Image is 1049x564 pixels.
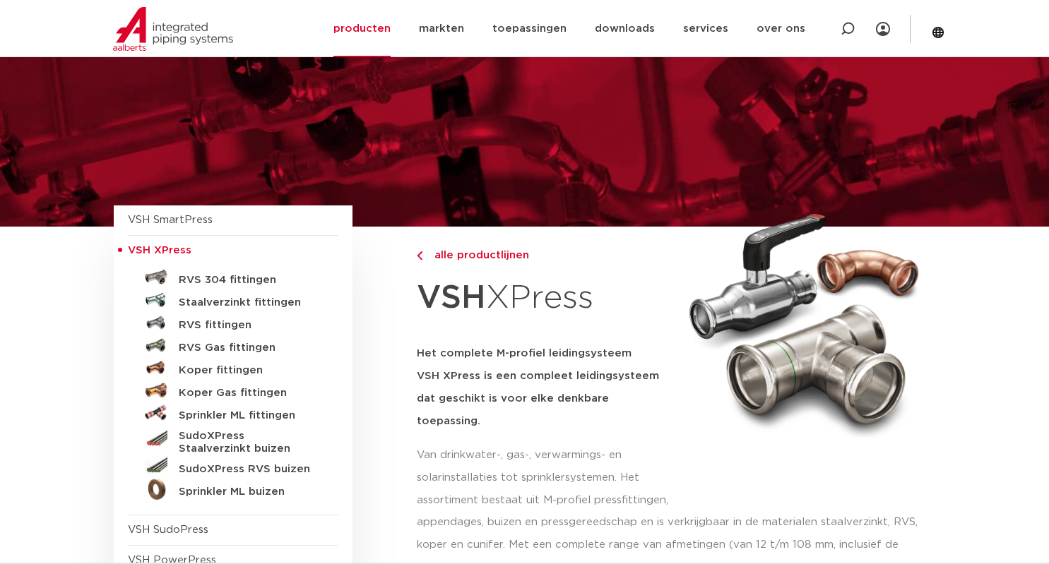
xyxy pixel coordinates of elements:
[128,524,208,535] a: VSH SudoPress
[179,342,319,354] h5: RVS Gas fittingen
[128,478,338,500] a: Sprinkler ML buizen
[179,296,319,309] h5: Staalverzinkt fittingen
[128,311,338,334] a: RVS fittingen
[128,356,338,379] a: Koper fittingen
[417,342,672,433] h5: Het complete M-profiel leidingsysteem VSH XPress is een compleet leidingsysteem dat geschikt is v...
[426,250,529,260] span: alle productlijnen
[179,387,319,400] h5: Koper Gas fittingen
[128,334,338,356] a: RVS Gas fittingen
[179,319,319,332] h5: RVS fittingen
[417,444,672,512] p: Van drinkwater-, gas-, verwarmings- en solarinstallaties tot sprinklersystemen. Het assortiment b...
[417,247,672,264] a: alle productlijnen
[128,266,338,289] a: RVS 304 fittingen
[179,409,319,422] h5: Sprinkler ML fittingen
[128,245,191,256] span: VSH XPress
[417,282,486,314] strong: VSH
[179,486,319,498] h5: Sprinkler ML buizen
[179,364,319,377] h5: Koper fittingen
[128,402,338,424] a: Sprinkler ML fittingen
[128,215,213,225] a: VSH SmartPress
[417,251,422,260] img: chevron-right.svg
[128,379,338,402] a: Koper Gas fittingen
[179,463,319,476] h5: SudoXPress RVS buizen
[179,430,319,455] h5: SudoXPress Staalverzinkt buizen
[128,289,338,311] a: Staalverzinkt fittingen
[128,424,338,455] a: SudoXPress Staalverzinkt buizen
[179,274,319,287] h5: RVS 304 fittingen
[417,271,672,325] h1: XPress
[128,455,338,478] a: SudoXPress RVS buizen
